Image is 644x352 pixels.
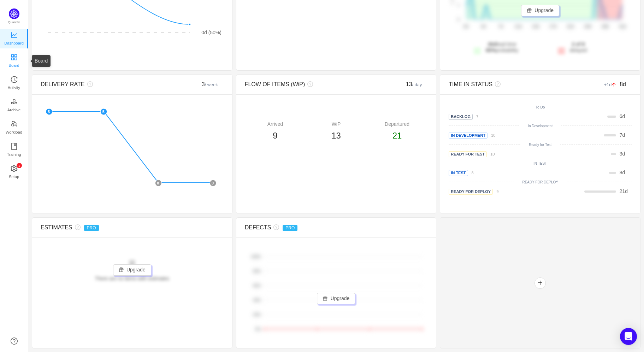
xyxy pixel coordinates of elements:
[620,151,625,157] span: d
[251,254,261,259] tspan: 100%
[41,80,178,89] div: DELIVERY RATE
[620,113,622,119] span: 6
[449,170,468,176] span: In Test
[493,188,498,194] a: 9
[6,125,22,139] span: Workload
[604,82,620,87] small: +1d
[620,132,622,138] span: 7
[602,24,609,29] tspan: 28d
[412,82,422,87] small: / day
[7,103,20,117] span: Archive
[9,8,19,19] img: Quantify
[620,151,622,157] span: 3
[449,151,487,157] span: Ready for Test
[476,115,478,119] small: 7
[11,32,18,46] a: Dashboard
[306,121,367,128] div: WiP
[490,152,495,156] small: 10
[11,143,18,150] i: icon: book
[11,121,18,128] i: icon: team
[4,36,24,50] span: Dashboard
[85,81,93,87] i: icon: question-circle
[11,54,18,68] a: Board
[492,81,501,87] i: icon: question-circle
[472,171,474,175] small: 8
[271,224,279,230] i: icon: question-circle
[7,147,21,162] span: Training
[486,47,496,53] strong: 80%
[620,328,637,345] div: Open Intercom Messenger
[620,170,622,175] span: 8
[496,189,498,194] small: 9
[41,260,224,282] div: There are no items with estimates
[305,81,313,87] i: icon: question-circle
[72,224,81,230] i: icon: question-circle
[11,165,18,172] i: icon: setting
[449,114,473,120] span: BACKLOG
[253,298,261,302] tspan: 40%
[449,189,493,195] span: Ready for Deploy
[528,124,553,128] small: In Development
[481,24,486,29] tspan: 4d
[283,225,297,231] span: PRO
[522,180,558,184] small: READY FOR DEPLOY
[534,277,546,289] button: icon: plus
[367,121,428,128] div: Departured
[11,54,18,61] i: icon: appstore
[515,24,522,29] tspan: 11d
[457,3,460,7] tspan: 1
[11,165,18,180] a: icon: settingSetup
[245,121,306,128] div: Arrived
[620,188,625,194] span: 21
[620,81,626,87] span: 8d
[392,131,402,140] span: 21
[11,98,18,105] i: icon: gold
[11,99,18,113] a: Archive
[11,76,18,90] a: Activity
[11,143,18,157] a: Training
[468,170,474,175] a: 8
[473,113,478,119] a: 7
[205,82,218,87] small: / week
[18,163,20,168] p: 1
[8,20,20,24] span: Quantify
[498,24,503,29] tspan: 7d
[457,17,460,22] tspan: 0
[491,133,495,137] small: 10
[245,223,382,232] div: DEFECTS
[532,24,539,29] tspan: 14d
[11,121,18,135] a: Workload
[202,81,218,87] span: 3
[11,76,18,83] i: icon: history
[533,162,547,165] small: IN TEST
[572,41,585,47] strong: 2 of 8
[41,223,178,232] div: ESTIMATES
[487,151,495,157] a: 10
[619,24,626,29] tspan: 31d
[382,80,427,89] div: 13
[521,5,559,16] button: icon: giftUpgrade
[486,47,518,53] span: probability
[620,113,625,119] span: d
[273,131,277,140] span: 9
[253,269,261,273] tspan: 80%
[464,24,468,29] tspan: 0d
[529,143,551,147] small: Ready for Test
[8,81,20,95] span: Activity
[488,41,496,47] strong: 26d
[9,170,19,184] span: Setup
[9,58,19,72] span: Board
[620,188,628,194] span: d
[317,293,355,304] button: icon: giftUpgrade
[253,283,261,288] tspan: 60%
[488,132,495,138] a: 10
[253,312,261,317] tspan: 20%
[245,80,382,89] div: FLOW OF ITEMS (WiP)
[584,24,591,29] tspan: 24d
[549,24,556,29] tspan: 17d
[536,105,545,109] small: To Do
[331,131,341,140] span: 13
[113,264,151,276] button: icon: giftUpgrade
[84,225,99,231] span: PRO
[11,31,18,39] i: icon: line-chart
